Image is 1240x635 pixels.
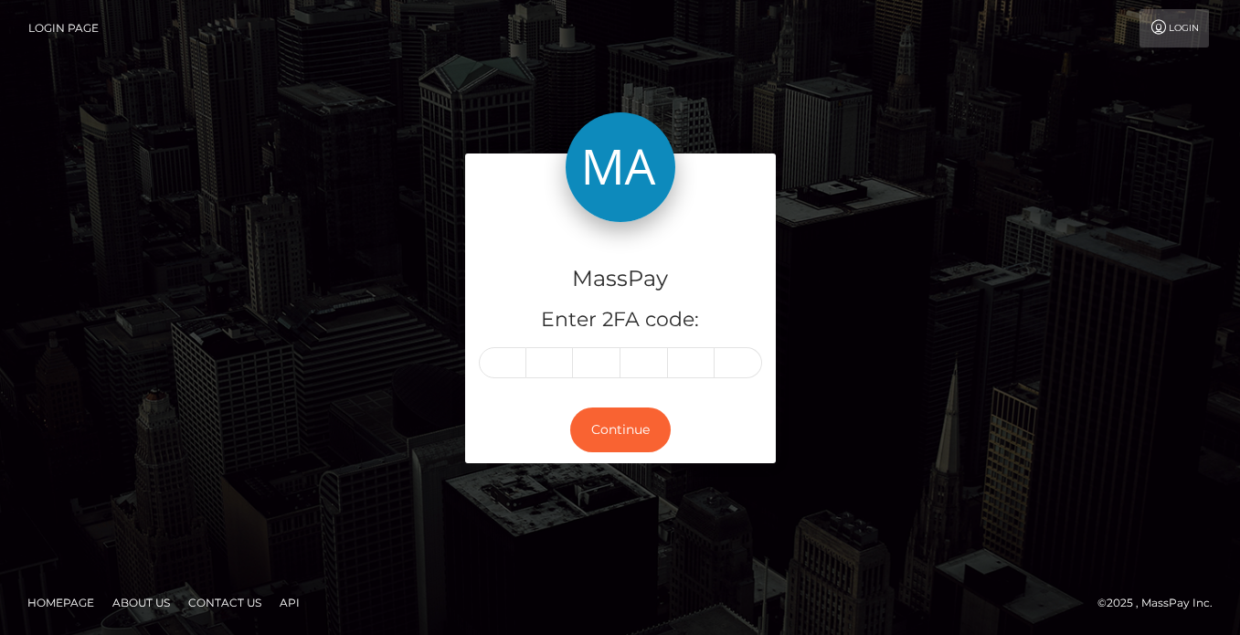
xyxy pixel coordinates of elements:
a: API [272,588,307,617]
div: © 2025 , MassPay Inc. [1097,593,1226,613]
h4: MassPay [479,263,762,295]
a: Login Page [28,9,99,48]
a: Homepage [20,588,101,617]
h5: Enter 2FA code: [479,306,762,334]
a: Contact Us [181,588,269,617]
a: About Us [105,588,177,617]
img: MassPay [566,112,675,222]
button: Continue [570,407,671,452]
a: Login [1139,9,1209,48]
